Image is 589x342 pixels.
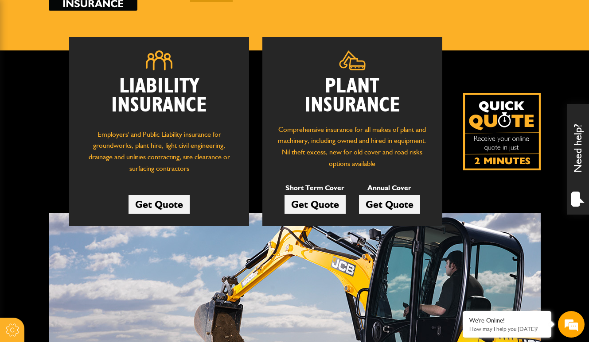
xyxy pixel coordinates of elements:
div: Minimize live chat window [145,4,167,26]
div: Need help? [567,104,589,215]
input: Enter your email address [12,108,162,127]
a: Get Quote [359,195,420,214]
p: Short Term Cover [285,182,346,194]
div: We're Online! [469,317,545,324]
p: How may I help you today? [469,326,545,332]
img: d_20077148190_company_1631870298795_20077148190 [15,49,37,61]
p: Comprehensive insurance for all makes of plant and machinery, including owned and hired in equipm... [276,124,429,169]
input: Enter your last name [12,82,162,101]
h2: Plant Insurance [276,77,429,115]
textarea: Type your message and hit 'Enter' [12,160,162,265]
a: Get Quote [129,195,190,214]
img: Quick Quote [463,93,541,170]
em: Start Chat [121,273,161,284]
h2: Liability Insurance [82,77,236,120]
a: Get Quote [285,195,346,214]
input: Enter your phone number [12,134,162,154]
div: Chat with us now [46,50,149,61]
a: Get your insurance quote isn just 2-minutes [463,93,541,170]
p: Annual Cover [359,182,420,194]
p: Employers' and Public Liability insurance for groundworks, plant hire, light civil engineering, d... [82,129,236,179]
